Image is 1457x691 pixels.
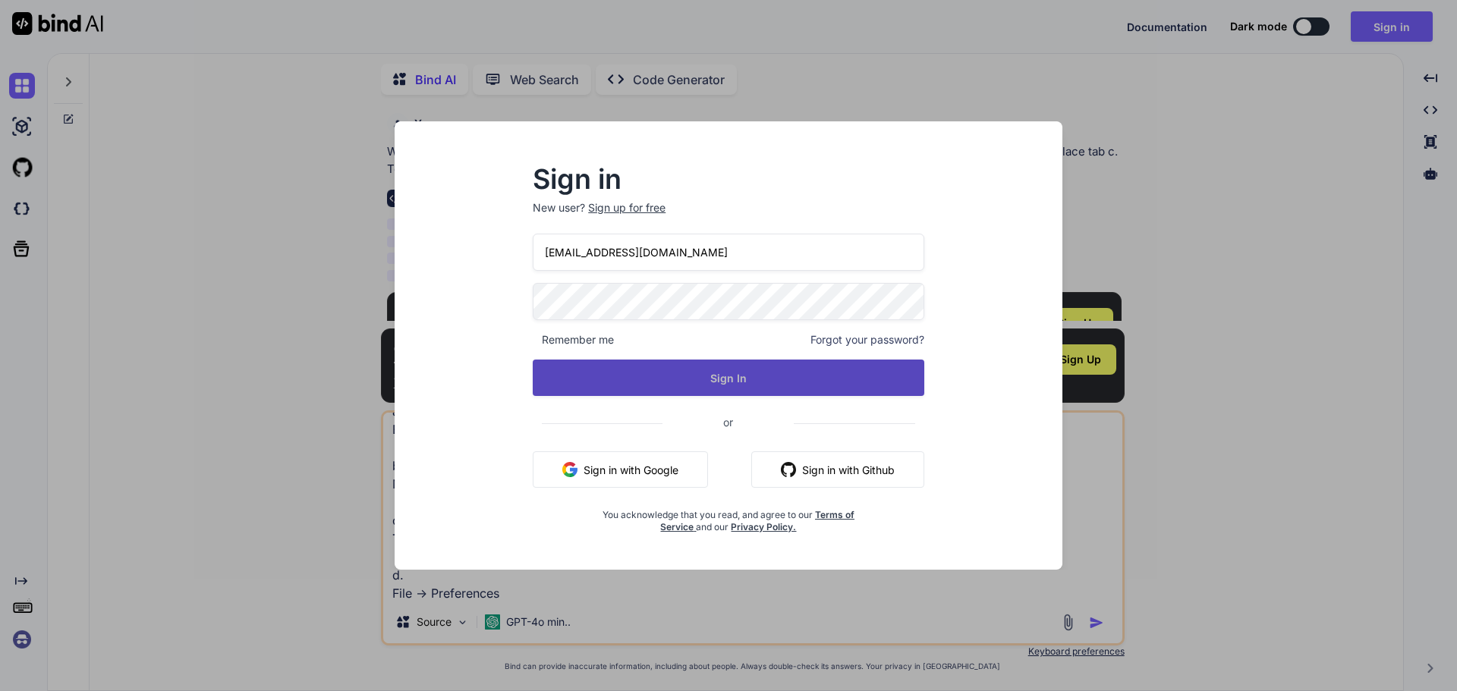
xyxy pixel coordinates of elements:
button: Sign in with Google [533,451,708,488]
span: Remember me [533,332,614,347]
button: Sign in with Github [751,451,924,488]
a: Terms of Service [660,509,854,532]
a: Privacy Policy. [731,521,796,532]
span: or [662,404,794,441]
img: google [562,462,577,477]
h2: Sign in [533,167,924,191]
div: Sign up for free [588,200,666,215]
img: github [781,462,796,477]
p: New user? [533,200,924,234]
input: Login or Email [533,234,924,271]
button: Sign In [533,360,924,396]
div: You acknowledge that you read, and agree to our and our [598,500,859,533]
span: Forgot your password? [810,332,924,347]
